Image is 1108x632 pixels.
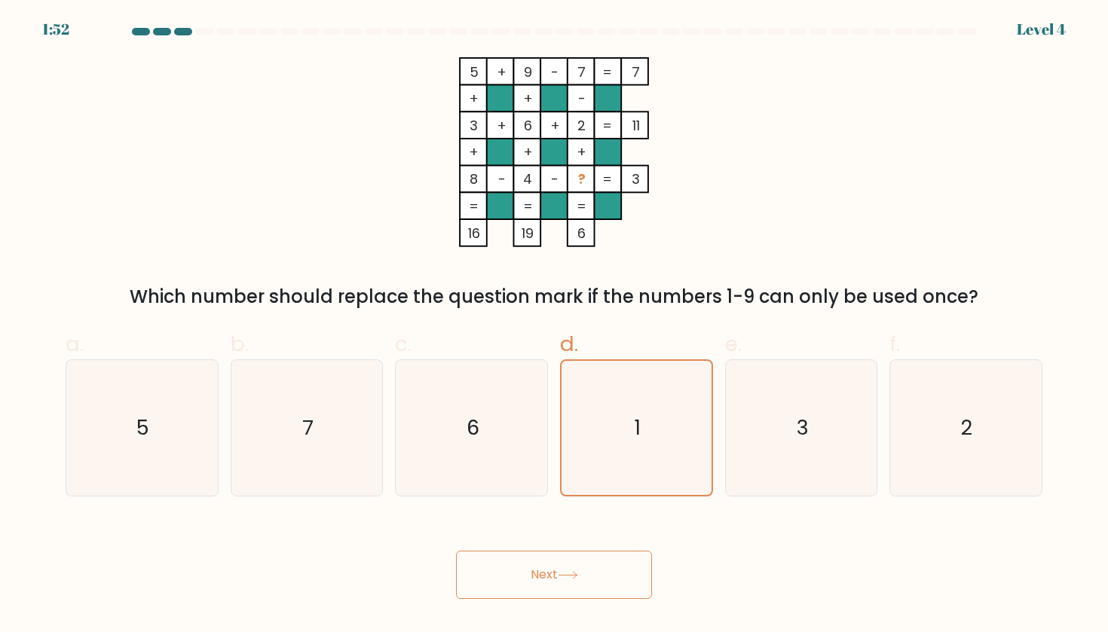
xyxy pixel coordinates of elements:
[42,18,69,41] div: 1:52
[467,414,479,441] text: 6
[1017,18,1066,41] div: Level 4
[889,329,900,359] span: f.
[75,283,1033,310] div: Which number should replace the question mark if the numbers 1-9 can only be used once?
[635,414,641,441] text: 1
[725,329,742,359] span: e.
[497,63,507,81] tspan: +
[468,224,480,243] tspan: 16
[522,224,534,243] tspan: 19
[577,197,586,215] tspan: =
[470,116,478,135] tspan: 3
[469,89,479,108] tspan: +
[632,63,640,81] tspan: 7
[231,329,249,359] span: b.
[137,414,150,441] text: 5
[632,169,640,188] tspan: 3
[523,169,532,188] tspan: 4
[498,169,506,188] tspan: -
[469,142,479,161] tspan: +
[523,197,533,215] tspan: =
[456,551,652,599] button: Next
[797,414,809,441] text: 3
[577,224,586,243] tspan: 6
[602,116,612,135] tspan: =
[66,329,84,359] span: a.
[523,89,533,108] tspan: +
[470,169,478,188] tspan: 8
[551,169,559,188] tspan: -
[550,116,560,135] tspan: +
[577,63,586,81] tspan: 7
[962,414,973,441] text: 2
[602,63,612,81] tspan: =
[632,116,640,135] tspan: 11
[469,197,479,215] tspan: =
[577,142,586,161] tspan: +
[302,414,314,441] text: 7
[578,89,586,108] tspan: -
[551,63,559,81] tspan: -
[395,329,412,359] span: c.
[560,329,578,359] span: d.
[578,169,586,188] tspan: ?
[524,63,532,81] tspan: 9
[497,116,507,135] tspan: +
[577,116,586,135] tspan: 2
[523,142,533,161] tspan: +
[602,169,612,188] tspan: =
[524,116,532,135] tspan: 6
[470,63,479,81] tspan: 5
